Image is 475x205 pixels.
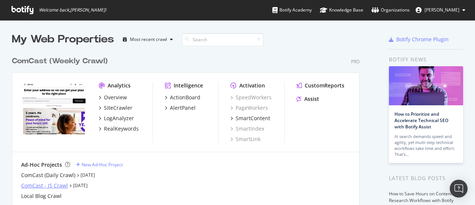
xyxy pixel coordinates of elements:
a: [DATE] [81,172,95,178]
a: PageWorkers [230,104,268,112]
div: New Ad-Hoc Project [82,161,123,168]
a: SmartIndex [230,125,264,132]
div: ComCast (Weekly Crawl) [12,56,108,67]
div: Botify Chrome Plugin [396,36,449,43]
a: SmartContent [230,115,270,122]
div: Organizations [371,6,410,14]
span: Eric Regan [425,7,459,13]
div: SmartContent [236,115,270,122]
div: Ad-Hoc Projects [21,161,62,169]
div: Most recent crawl [130,37,167,42]
div: LogAnalyzer [104,115,134,122]
a: ComCast - JS Crawl [21,182,68,189]
a: ComCast (Weekly Crawl) [12,56,111,67]
div: Analytics [108,82,131,89]
div: AI search demands speed and agility, yet multi-step technical workflows take time and effort. Tha... [394,134,458,157]
div: RealKeywords [104,125,139,132]
a: SmartLink [230,135,261,143]
div: ActionBoard [170,94,200,101]
div: Open Intercom Messenger [450,180,468,198]
a: AlertPanel [165,104,196,112]
div: AlertPanel [170,104,196,112]
div: CustomReports [305,82,344,89]
button: [PERSON_NAME] [410,4,471,16]
a: LogAnalyzer [99,115,134,122]
div: Pro [351,58,360,65]
a: ActionBoard [165,94,200,101]
div: Botify news [389,55,463,64]
img: How to Prioritize and Accelerate Technical SEO with Botify Assist [389,66,463,105]
div: Activation [239,82,265,89]
a: ComCast (Daily Crawl) [21,172,75,179]
button: Most recent crawl [120,33,176,45]
div: My Web Properties [12,32,114,47]
div: Assist [304,95,319,103]
a: How to Prioritize and Accelerate Technical SEO with Botify Assist [394,111,448,130]
a: SpeedWorkers [230,94,272,101]
input: Search [182,33,263,46]
img: www.xfinity.com [21,82,87,135]
a: Assist [297,95,319,103]
span: Welcome back, [PERSON_NAME] ! [39,7,106,13]
div: Latest Blog Posts [389,174,463,182]
a: SiteCrawler [99,104,132,112]
div: Botify Academy [272,6,312,14]
div: Overview [104,94,127,101]
a: New Ad-Hoc Project [76,161,123,168]
div: Intelligence [174,82,203,89]
a: Botify Chrome Plugin [389,36,449,43]
a: CustomReports [297,82,344,89]
div: Knowledge Base [320,6,363,14]
a: RealKeywords [99,125,139,132]
a: Local Blog Crawl [21,192,62,200]
a: [DATE] [73,182,88,189]
a: Overview [99,94,127,101]
div: SiteCrawler [104,104,132,112]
